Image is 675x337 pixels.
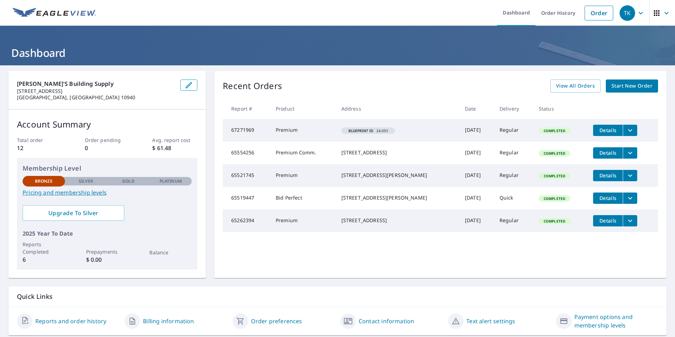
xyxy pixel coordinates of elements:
[597,149,619,156] span: Details
[494,98,533,119] th: Delivery
[13,8,96,18] img: EV Logo
[23,229,192,238] p: 2025 Year To Date
[86,255,129,264] p: $ 0.00
[223,164,270,187] td: 65521745
[623,125,637,136] button: filesDropdownBtn-67271969
[459,209,494,232] td: [DATE]
[623,215,637,226] button: filesDropdownBtn-65262394
[270,187,336,209] td: Bid Perfect
[459,142,494,164] td: [DATE]
[223,119,270,142] td: 67271969
[597,217,619,224] span: Details
[270,164,336,187] td: Premium
[270,98,336,119] th: Product
[459,119,494,142] td: [DATE]
[336,98,459,119] th: Address
[223,209,270,232] td: 65262394
[23,241,65,255] p: Reports Completed
[28,209,119,217] span: Upgrade To Silver
[574,313,658,330] a: Payment options and membership levels
[606,79,658,93] a: Start New Order
[341,172,454,179] div: [STREET_ADDRESS][PERSON_NAME]
[539,196,569,201] span: Completed
[459,164,494,187] td: [DATE]
[143,317,194,325] a: Billing information
[79,178,94,184] p: Silver
[17,79,175,88] p: [PERSON_NAME]'s Building supply
[466,317,515,325] a: Text alert settings
[494,164,533,187] td: Regular
[223,187,270,209] td: 65519447
[593,125,623,136] button: detailsBtn-67271969
[539,128,569,133] span: Completed
[494,119,533,142] td: Regular
[341,194,454,201] div: [STREET_ADDRESS][PERSON_NAME]
[223,98,270,119] th: Report #
[223,142,270,164] td: 65554256
[17,144,62,152] p: 12
[35,317,106,325] a: Reports and order history
[359,317,414,325] a: Contact information
[270,209,336,232] td: Premium
[597,127,619,134] span: Details
[593,147,623,159] button: detailsBtn-65554256
[270,119,336,142] td: Premium
[620,5,635,21] div: TK
[23,255,65,264] p: 6
[494,142,533,164] td: Regular
[341,149,454,156] div: [STREET_ADDRESS]
[17,118,197,131] p: Account Summary
[341,217,454,224] div: [STREET_ADDRESS]
[17,136,62,144] p: Total order
[539,151,569,156] span: Completed
[539,219,569,224] span: Completed
[494,187,533,209] td: Quick
[17,88,175,94] p: [STREET_ADDRESS]
[8,46,667,60] h1: Dashboard
[86,248,129,255] p: Prepayments
[122,178,134,184] p: Gold
[597,172,619,179] span: Details
[152,144,197,152] p: $ 61.48
[160,178,182,184] p: Platinum
[23,164,192,173] p: Membership Level
[550,79,601,93] a: View All Orders
[623,193,637,204] button: filesDropdownBtn-65519447
[533,98,587,119] th: Status
[223,79,282,93] p: Recent Orders
[556,82,595,90] span: View All Orders
[23,205,124,221] a: Upgrade To Silver
[149,249,192,256] p: Balance
[459,187,494,209] td: [DATE]
[344,129,393,132] span: 24-093
[597,195,619,201] span: Details
[251,317,302,325] a: Order preferences
[593,215,623,226] button: detailsBtn-65262394
[152,136,197,144] p: Avg. report cost
[623,147,637,159] button: filesDropdownBtn-65554256
[593,170,623,181] button: detailsBtn-65521745
[348,129,374,132] em: Blueprint ID
[539,173,569,178] span: Completed
[35,178,53,184] p: Bronze
[270,142,336,164] td: Premium Comm.
[17,94,175,101] p: [GEOGRAPHIC_DATA], [GEOGRAPHIC_DATA] 10940
[459,98,494,119] th: Date
[611,82,652,90] span: Start New Order
[585,6,613,20] a: Order
[23,188,192,197] a: Pricing and membership levels
[494,209,533,232] td: Regular
[85,136,130,144] p: Order pending
[593,193,623,204] button: detailsBtn-65519447
[623,170,637,181] button: filesDropdownBtn-65521745
[85,144,130,152] p: 0
[17,292,658,301] p: Quick Links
